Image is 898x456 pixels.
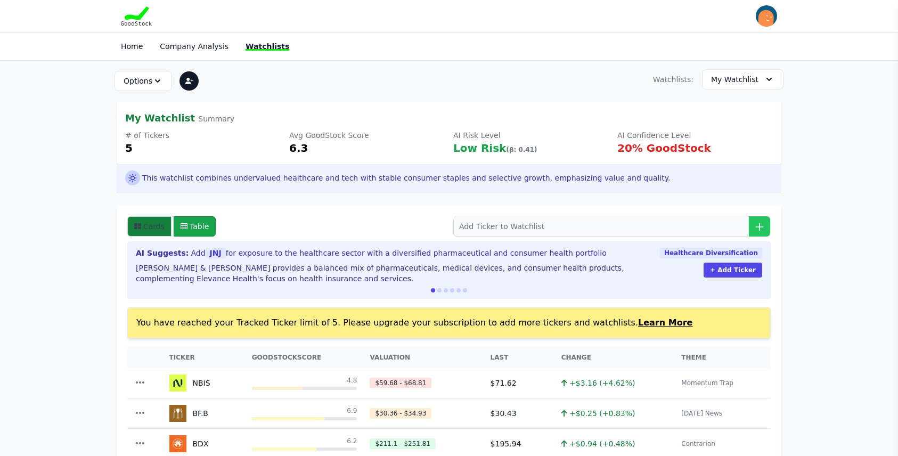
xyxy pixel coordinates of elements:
[289,141,445,156] div: 6.3
[370,378,431,388] div: $59.68 - $68.81
[246,42,289,51] a: Watchlists
[370,408,431,419] div: $30.36 - $34.93
[125,141,281,156] div: 5
[289,130,445,141] div: Avg GoodStock Score
[121,42,143,51] a: Home
[638,316,692,329] button: Learn More
[370,438,436,449] div: $211.1 - $251.81
[702,69,783,89] button: My Watchlist
[347,376,357,385] span: 4.8
[569,409,635,418] span: +$0.25 (+0.83%)
[617,130,773,141] div: AI Confidence Level
[191,248,606,258] span: Add for exposure to the healthcare sector with a diversified pharmaceutical and consumer health p...
[653,74,693,85] span: Watchlists:
[453,216,771,237] input: Add Ticker to Watchlist
[169,405,186,422] img: BF.B.svg
[711,74,758,85] span: My Watchlist
[125,130,281,141] div: # of Tickers
[163,347,246,368] th: Ticker
[681,438,715,449] div: Contrarian
[160,42,228,51] a: Company Analysis
[125,170,140,185] span: Ask AI
[136,248,189,258] span: AI Suggests:
[617,141,773,156] div: 20% GoodStock
[198,115,234,123] span: Summary
[174,216,216,237] button: Table
[453,141,609,156] div: Low Risk
[453,130,609,141] div: AI Risk Level
[484,398,555,429] td: $30.43
[246,347,364,368] th: Score
[363,347,484,368] th: Valuation
[704,263,762,278] button: + Add Ticker
[675,347,771,368] th: Theme
[163,398,246,428] td: BF.B
[127,216,172,237] button: Cards
[115,71,172,91] button: Options
[681,408,722,419] div: [DATE] News
[555,347,675,368] th: Change
[569,379,635,387] span: +$3.16 (+4.62%)
[136,317,692,328] span: You have reached your Tracked Ticker limit of 5. Please upgrade your subscription to add more tic...
[121,6,152,26] img: Goodstock Logo
[125,112,195,124] span: My Watchlist
[347,437,357,445] span: 6.2
[169,374,186,392] img: 942983351666.svg
[660,248,762,258] span: Healthcare Diversification
[142,173,671,183] span: This watchlist combines undervalued healthcare and tech with stable consumer staples and selectiv...
[252,354,297,361] span: GoodStock
[569,439,635,448] span: +$0.94 (+0.48%)
[163,368,246,398] td: NBIS
[484,347,555,368] th: Last
[756,5,777,27] img: invitee
[681,378,733,388] div: Momentum Trap
[169,435,186,452] img: BDX.svg
[506,146,537,153] span: (β: 0.41)
[127,216,216,237] div: View toggle
[206,248,226,258] span: JNJ
[347,406,357,415] span: 6.9
[484,368,555,398] td: $71.62
[136,264,624,283] span: [PERSON_NAME] & [PERSON_NAME] provides a balanced mix of pharmaceuticals, medical devices, and co...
